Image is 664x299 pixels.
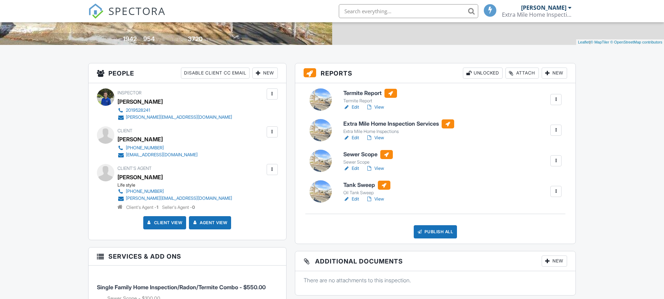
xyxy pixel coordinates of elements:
[114,37,122,42] span: Built
[188,35,203,42] div: 3720
[343,134,359,141] a: Edit
[192,205,195,210] strong: 0
[126,108,150,113] div: 2019528241
[191,219,227,226] a: Agent View
[343,98,397,104] div: Termite Report
[117,128,132,133] span: Client
[126,196,232,201] div: [PERSON_NAME][EMAIL_ADDRESS][DOMAIN_NAME]
[343,196,359,203] a: Edit
[108,3,166,18] span: SPECTORA
[366,196,384,203] a: View
[126,152,198,158] div: [EMAIL_ADDRESS][DOMAIN_NAME]
[117,172,163,182] a: [PERSON_NAME]
[295,63,576,83] h3: Reports
[343,165,359,172] a: Edit
[343,181,390,196] a: Tank Sweep Oil Tank Sweep
[89,63,286,83] h3: People
[117,151,198,158] a: [EMAIL_ADDRESS][DOMAIN_NAME]
[172,37,187,42] span: Lot Size
[117,134,163,144] div: [PERSON_NAME]
[295,251,576,271] h3: Additional Documents
[252,68,278,79] div: New
[204,37,212,42] span: sq.ft.
[97,284,266,291] span: Single Family Home Inspection/Radon/Termite Combo - $550.00
[117,182,238,188] div: Life style
[366,165,384,172] a: View
[117,96,163,107] div: [PERSON_NAME]
[89,247,286,266] h3: Services & Add ons
[463,68,503,79] div: Unlocked
[117,114,232,121] a: [PERSON_NAME][EMAIL_ADDRESS][DOMAIN_NAME]
[157,205,158,210] strong: 1
[143,35,155,42] div: 954
[304,276,567,284] p: There are no attachments to this inspection.
[343,150,393,159] h6: Sewer Scope
[343,190,390,196] div: Oil Tank Sweep
[88,9,166,24] a: SPECTORA
[181,68,250,79] div: Disable Client CC Email
[126,115,232,120] div: [PERSON_NAME][EMAIL_ADDRESS][DOMAIN_NAME]
[343,181,390,190] h6: Tank Sweep
[88,3,104,19] img: The Best Home Inspection Software - Spectora
[126,189,164,194] div: [PHONE_NUMBER]
[366,134,384,141] a: View
[343,119,454,128] h6: Extra Mile Home Inspection Services
[126,145,164,151] div: [PHONE_NUMBER]
[505,68,539,79] div: Attach
[521,4,566,11] div: [PERSON_NAME]
[156,37,166,42] span: sq. ft.
[610,40,662,44] a: © OpenStreetMap contributors
[590,40,609,44] a: © MapTiler
[146,219,183,226] a: Client View
[162,205,195,210] span: Seller's Agent -
[343,159,393,165] div: Sewer Scope
[117,188,232,195] a: [PHONE_NUMBER]
[366,104,384,111] a: View
[117,144,198,151] a: [PHONE_NUMBER]
[576,39,664,45] div: |
[123,35,137,42] div: 1942
[542,68,567,79] div: New
[414,225,457,238] div: Publish All
[343,119,454,135] a: Extra Mile Home Inspection Services Extra Mile Home Inspections
[117,90,142,95] span: Inspector
[578,40,589,44] a: Leaflet
[117,107,232,114] a: 2019528241
[343,89,397,104] a: Termite Report Termite Report
[502,11,572,18] div: Extra Mile Home Inspection Services
[343,89,397,98] h6: Termite Report
[343,104,359,111] a: Edit
[117,195,232,202] a: [PERSON_NAME][EMAIL_ADDRESS][DOMAIN_NAME]
[117,166,152,171] span: Client's Agent
[126,205,159,210] span: Client's Agent -
[542,255,567,267] div: New
[343,129,454,134] div: Extra Mile Home Inspections
[343,150,393,165] a: Sewer Scope Sewer Scope
[339,4,478,18] input: Search everything...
